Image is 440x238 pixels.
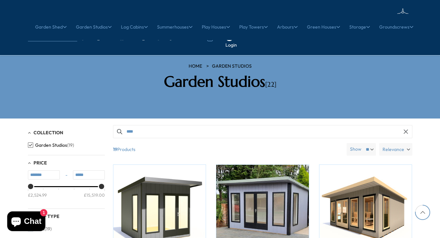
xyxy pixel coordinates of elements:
a: Green Houses [307,19,340,35]
input: Min value [28,170,60,180]
span: (19) [45,226,52,232]
a: Log Cabins [121,19,148,35]
input: Search products [113,125,412,138]
b: 19 [113,143,117,156]
a: Storage [349,19,370,35]
span: (19) [67,142,74,148]
a: Play Houses [202,19,230,35]
span: Price [34,160,47,166]
inbox-online-store-chat: Shopify online store chat [5,211,47,233]
div: £15,519.00 [84,192,105,198]
a: 01406307230 [167,36,200,40]
img: logo [366,7,412,28]
a: Arbours [277,19,298,35]
a: Garden Studios [212,63,252,70]
span: [22] [265,80,276,89]
button: Garden Studios [28,141,74,150]
div: Price [28,186,105,204]
a: Login [225,42,237,49]
span: Products [110,143,344,156]
a: Garden Studios [76,19,112,35]
a: HOME [189,63,202,70]
a: Groundscrews [379,19,413,35]
span: - [60,172,73,179]
span: Relevance [382,143,404,156]
a: [EMAIL_ADDRESS][DOMAIN_NAME] [77,36,159,40]
a: Play Towers [239,19,268,35]
a: Garden Shed [35,19,67,35]
a: Summerhouses [157,19,193,35]
div: £2,524.99 [28,192,47,198]
input: Max value [73,170,105,180]
span: Garden Studios [35,142,67,148]
label: Show [350,146,361,153]
label: Relevance [379,143,412,156]
span: Collection [34,130,63,136]
h2: Garden Studios [127,73,314,91]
